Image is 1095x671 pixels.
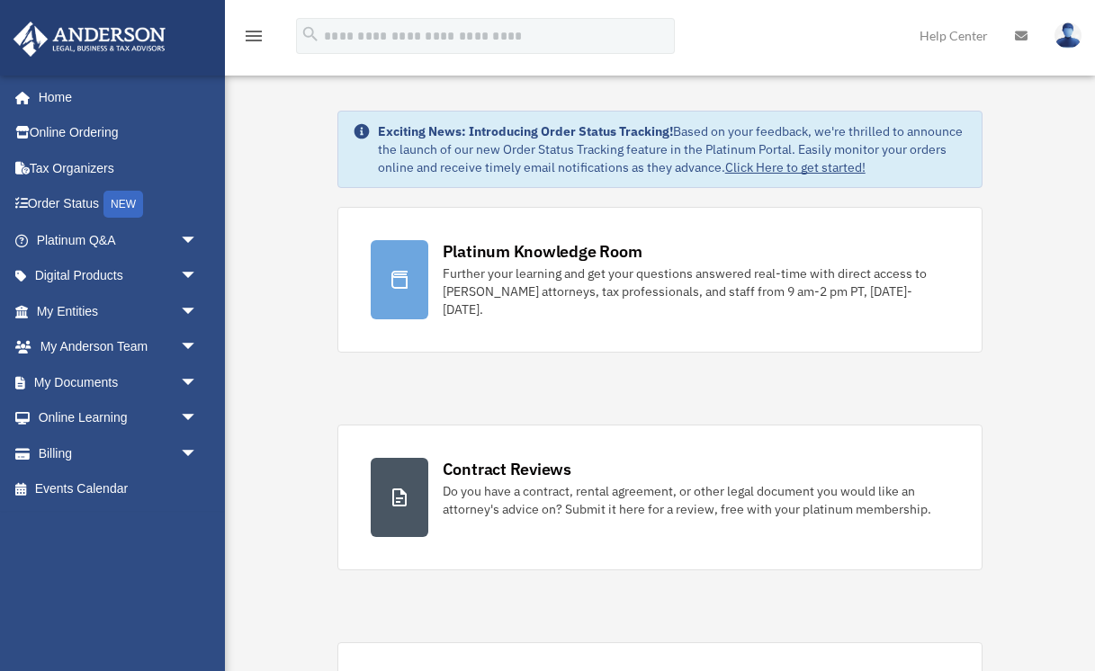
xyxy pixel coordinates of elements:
[13,115,225,151] a: Online Ordering
[337,207,983,353] a: Platinum Knowledge Room Further your learning and get your questions answered real-time with dire...
[180,400,216,437] span: arrow_drop_down
[301,24,320,44] i: search
[725,159,866,175] a: Click Here to get started!
[13,471,225,507] a: Events Calendar
[180,258,216,295] span: arrow_drop_down
[378,122,968,176] div: Based on your feedback, we're thrilled to announce the launch of our new Order Status Tracking fe...
[378,123,673,139] strong: Exciting News: Introducing Order Status Tracking!
[443,264,950,318] div: Further your learning and get your questions answered real-time with direct access to [PERSON_NAM...
[1055,22,1082,49] img: User Pic
[13,186,225,223] a: Order StatusNEW
[13,400,225,436] a: Online Learningarrow_drop_down
[13,79,216,115] a: Home
[13,293,225,329] a: My Entitiesarrow_drop_down
[180,435,216,472] span: arrow_drop_down
[13,150,225,186] a: Tax Organizers
[103,191,143,218] div: NEW
[243,25,265,47] i: menu
[13,329,225,365] a: My Anderson Teamarrow_drop_down
[443,240,642,263] div: Platinum Knowledge Room
[180,222,216,259] span: arrow_drop_down
[8,22,171,57] img: Anderson Advisors Platinum Portal
[13,364,225,400] a: My Documentsarrow_drop_down
[337,425,983,570] a: Contract Reviews Do you have a contract, rental agreement, or other legal document you would like...
[13,435,225,471] a: Billingarrow_drop_down
[243,31,265,47] a: menu
[13,222,225,258] a: Platinum Q&Aarrow_drop_down
[180,293,216,330] span: arrow_drop_down
[443,458,571,480] div: Contract Reviews
[443,482,950,518] div: Do you have a contract, rental agreement, or other legal document you would like an attorney's ad...
[180,364,216,401] span: arrow_drop_down
[180,329,216,366] span: arrow_drop_down
[13,258,225,294] a: Digital Productsarrow_drop_down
